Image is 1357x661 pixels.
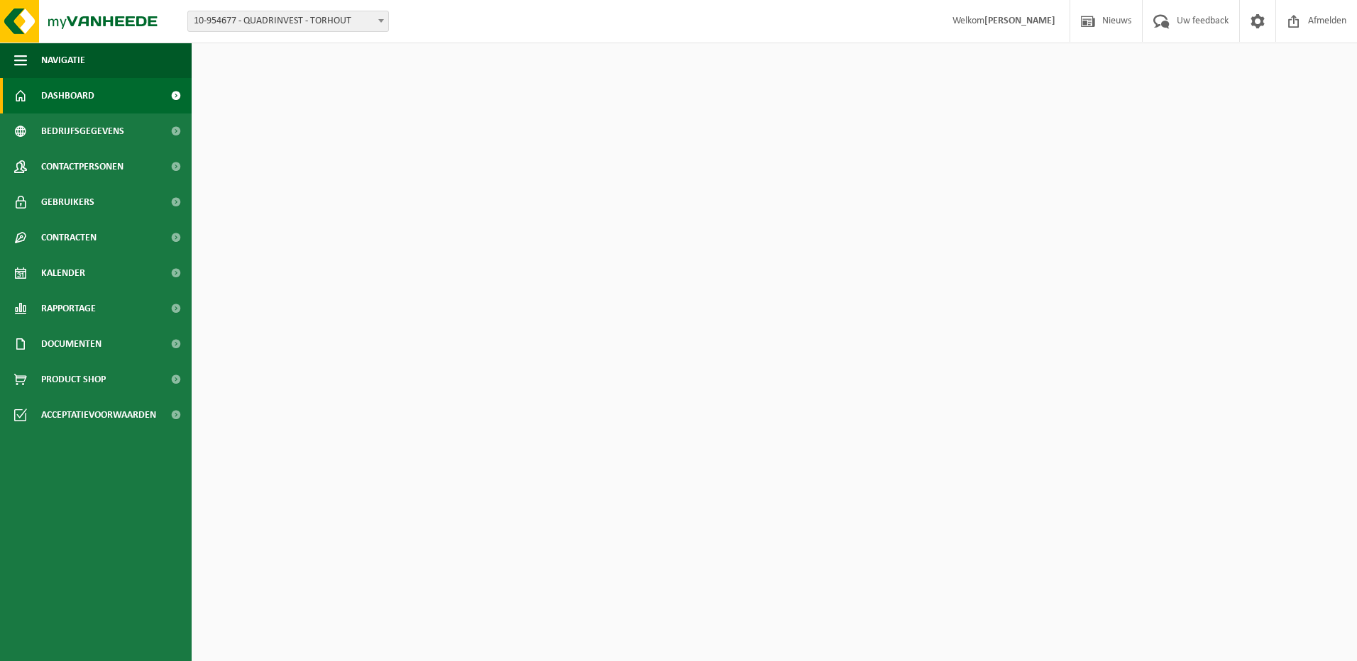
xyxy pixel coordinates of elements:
span: Kalender [41,255,85,291]
span: Bedrijfsgegevens [41,113,124,149]
span: Product Shop [41,362,106,397]
span: Acceptatievoorwaarden [41,397,156,433]
span: Navigatie [41,43,85,78]
span: Contactpersonen [41,149,123,184]
span: Gebruikers [41,184,94,220]
span: 10-954677 - QUADRINVEST - TORHOUT [188,11,388,31]
span: Rapportage [41,291,96,326]
span: Documenten [41,326,101,362]
span: 10-954677 - QUADRINVEST - TORHOUT [187,11,389,32]
span: Dashboard [41,78,94,113]
strong: [PERSON_NAME] [984,16,1055,26]
span: Contracten [41,220,97,255]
